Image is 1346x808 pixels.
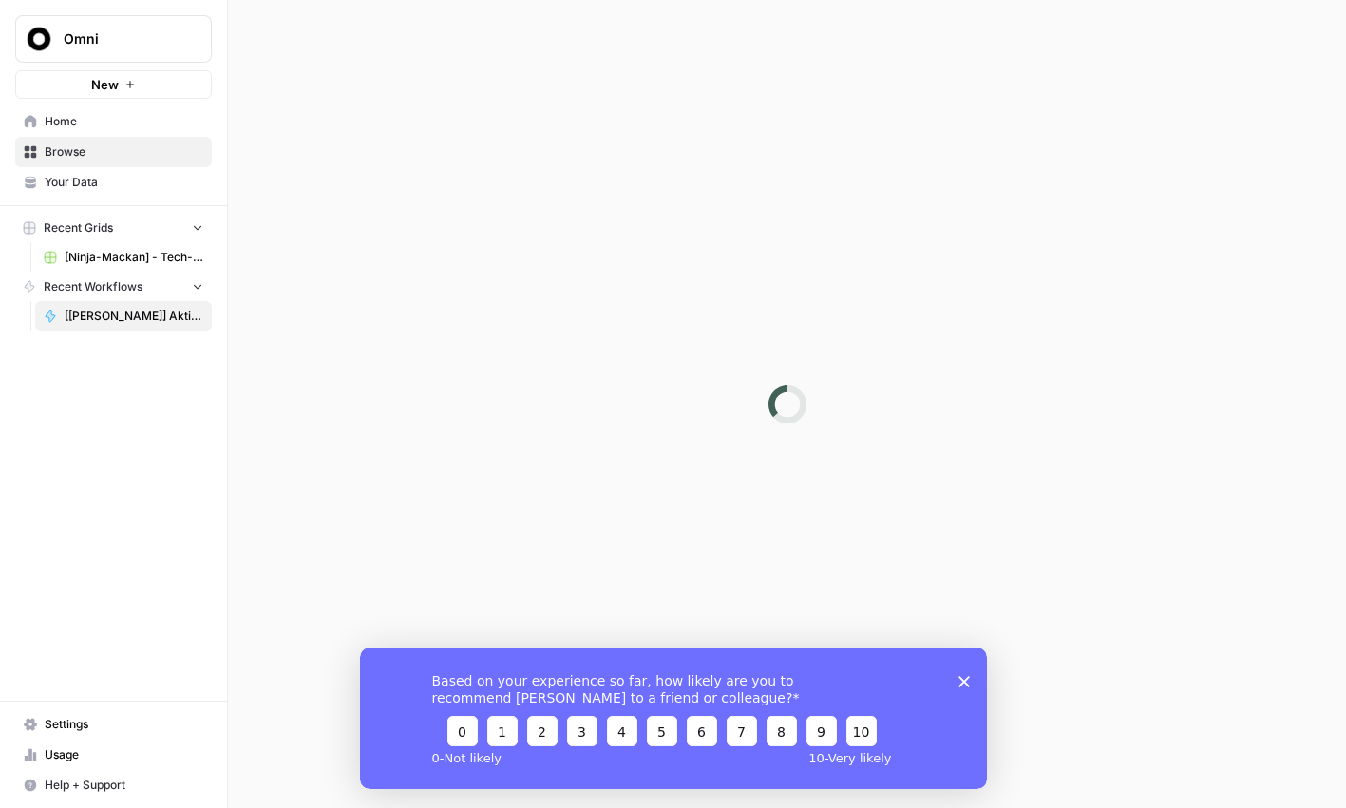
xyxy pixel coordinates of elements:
a: Usage [15,740,212,770]
span: Help + Support [45,777,203,794]
button: New [15,70,212,99]
span: Home [45,113,203,130]
a: [[PERSON_NAME]] Aktieanalyspuffgenerator [35,301,212,331]
button: Recent Workflows [15,272,212,301]
img: Omni Logo [22,22,56,56]
a: Home [15,106,212,137]
span: Usage [45,746,203,763]
button: Workspace: Omni [15,15,212,63]
span: Recent Workflows [44,278,142,295]
a: Settings [15,709,212,740]
span: Browse [45,143,203,160]
a: Browse [15,137,212,167]
button: Recent Grids [15,214,212,242]
span: [Ninja-Mackan] - Tech-kategoriseraren Grid [65,249,203,266]
span: Settings [45,716,203,733]
a: Your Data [15,167,212,197]
iframe: Survey from AirOps [360,648,987,789]
button: Help + Support [15,770,212,800]
span: [[PERSON_NAME]] Aktieanalyspuffgenerator [65,308,203,325]
span: Omni [64,29,179,48]
span: New [91,75,119,94]
span: Recent Grids [44,219,113,236]
span: Your Data [45,174,203,191]
a: [Ninja-Mackan] - Tech-kategoriseraren Grid [35,242,212,272]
